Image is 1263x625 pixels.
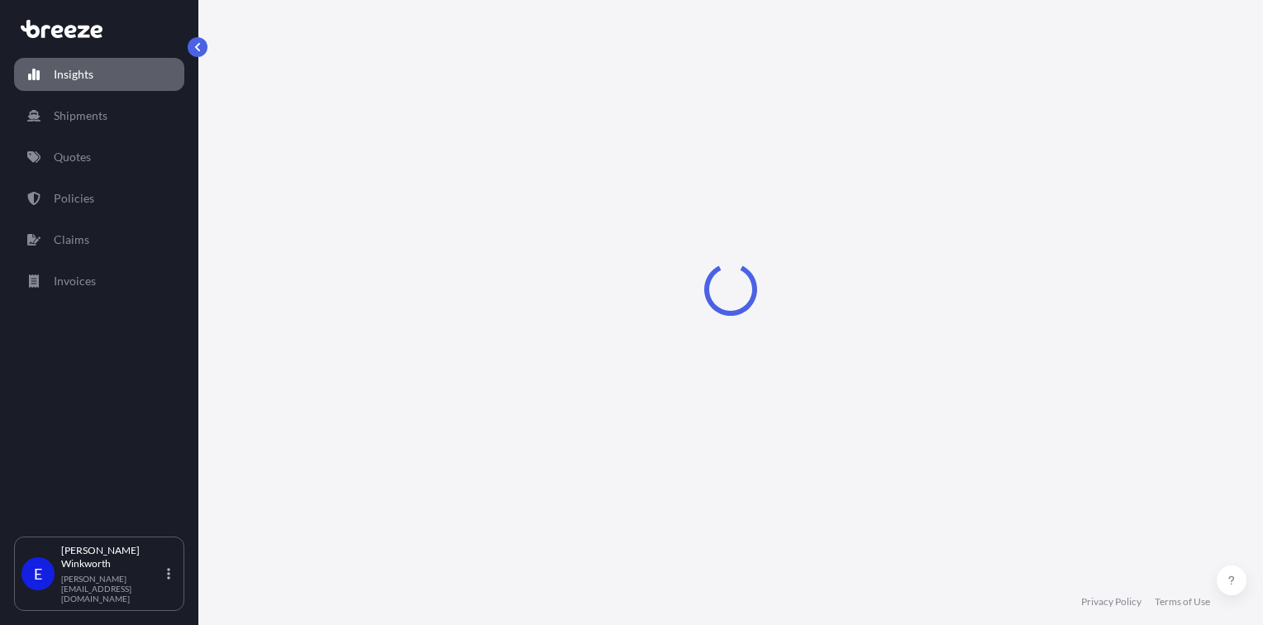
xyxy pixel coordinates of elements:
[61,574,164,604] p: [PERSON_NAME][EMAIL_ADDRESS][DOMAIN_NAME]
[14,265,184,298] a: Invoices
[54,66,93,83] p: Insights
[34,565,42,582] span: E
[14,58,184,91] a: Insights
[61,544,164,570] p: [PERSON_NAME] Winkworth
[14,99,184,132] a: Shipments
[54,231,89,248] p: Claims
[54,107,107,124] p: Shipments
[1155,595,1210,608] a: Terms of Use
[14,182,184,215] a: Policies
[14,223,184,256] a: Claims
[54,149,91,165] p: Quotes
[14,141,184,174] a: Quotes
[54,190,94,207] p: Policies
[1081,595,1141,608] a: Privacy Policy
[54,273,96,289] p: Invoices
